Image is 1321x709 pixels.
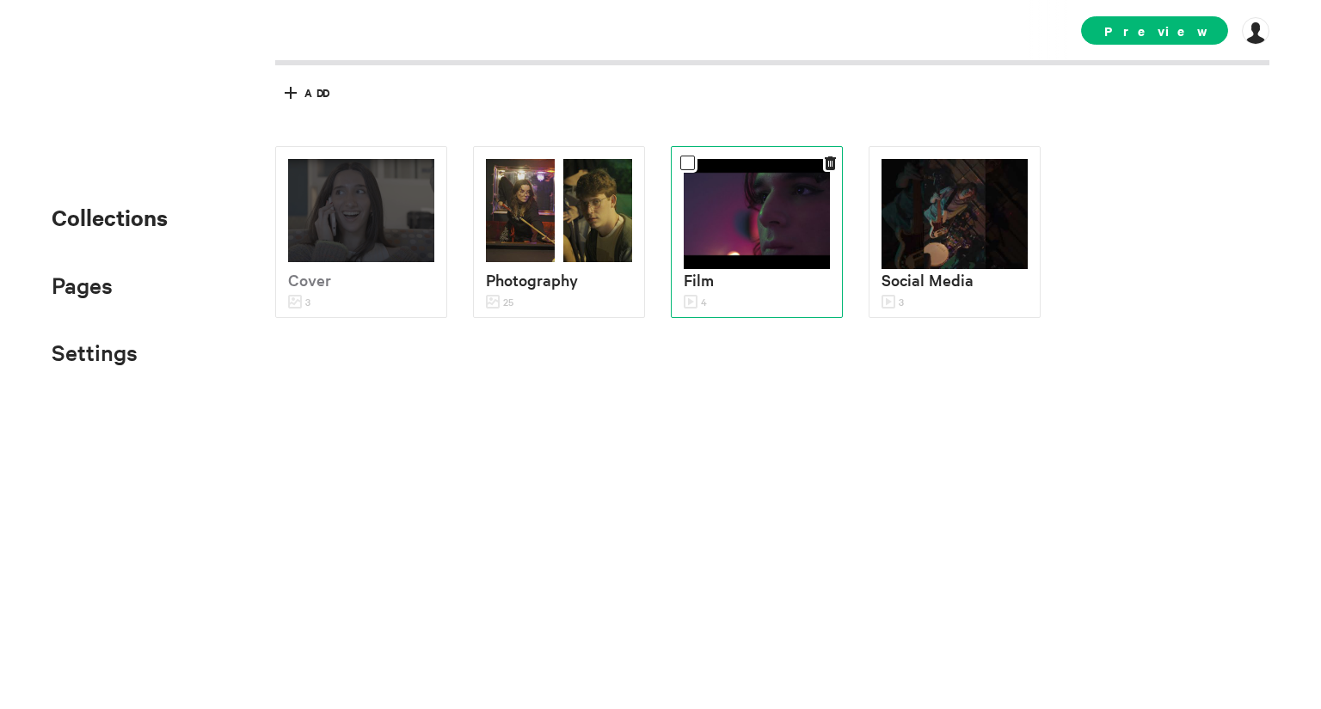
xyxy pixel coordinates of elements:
[684,159,830,269] img: hqdefault.jpg
[52,338,138,366] span: Settings
[52,202,168,232] span: Collections
[882,159,1028,269] img: hqdefault.jpg
[304,85,329,101] span: Add
[563,159,632,262] img: DSC00633.JPG
[52,271,113,299] span: Pages
[288,294,310,311] p: 3
[684,267,830,292] p: Film
[288,267,434,292] p: Cover
[1081,16,1228,45] span: Preview
[486,159,555,262] img: DSC00914.JPG
[882,267,1028,292] p: Social Media
[486,294,513,311] p: 25
[882,294,904,311] p: 3
[684,294,707,311] p: 4
[486,267,632,292] p: Photography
